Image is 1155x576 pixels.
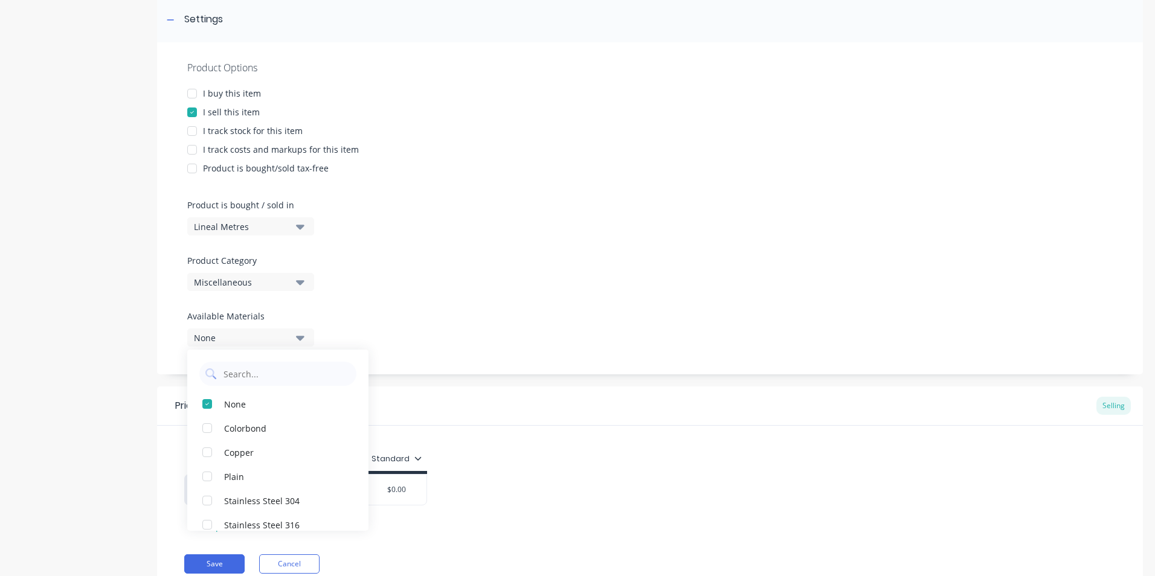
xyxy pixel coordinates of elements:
div: Product is bought/sold tax-free [203,162,329,174]
div: Stainless Steel 316 [224,518,345,531]
label: Product Category [187,254,308,267]
div: $0.00 [366,475,426,505]
button: Cancel [259,554,320,574]
div: Settings [184,12,223,27]
label: Available Materials [187,310,314,322]
div: Xero Item # [184,447,275,471]
div: factory_item$0.00 [184,474,427,505]
div: Lineal Metres [194,220,291,233]
div: Copper [224,446,345,458]
div: I track stock for this item [203,124,303,137]
div: Product Options [187,60,1113,75]
input: Search... [222,362,350,386]
div: I buy this item [203,87,261,100]
div: Stainless Steel 304 [224,494,345,507]
button: Miscellaneous [187,273,314,291]
div: None [224,397,345,410]
div: I track costs and markups for this item [203,143,359,156]
button: Lineal Metres [187,217,314,235]
div: Plain [224,470,345,482]
div: Colorbond [224,421,345,434]
label: Product is bought / sold in [187,199,308,211]
div: Standard [372,453,422,464]
button: Save [184,554,245,574]
div: Miscellaneous [194,276,291,289]
div: Selling [1096,397,1131,415]
div: None [194,331,291,344]
button: None [187,328,314,347]
div: Pricing [175,398,206,413]
div: I sell this item [203,106,260,118]
div: + add product variant [184,517,285,536]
